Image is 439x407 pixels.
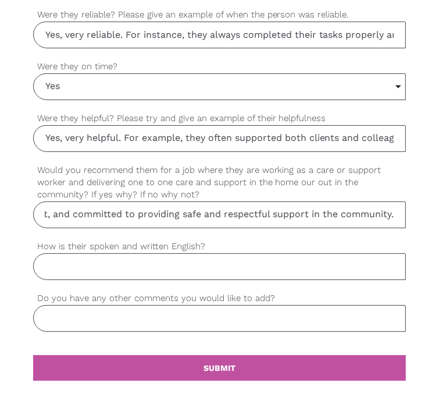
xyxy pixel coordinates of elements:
label: Were they helpful? Please try and give an example of their helpfulness [33,112,406,125]
label: How is their spoken and written English? [33,240,406,253]
label: Would you recommend them for a job where they are working as a care or support worker and deliver... [33,164,406,201]
label: Were they reliable? Please give an example of when the person was reliable. [33,8,406,22]
label: Were they on time? [33,60,406,73]
b: SUBMIT [204,363,235,373]
label: Do you have any other comments you would like to add? [33,292,406,305]
a: SUBMIT [33,355,406,381]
